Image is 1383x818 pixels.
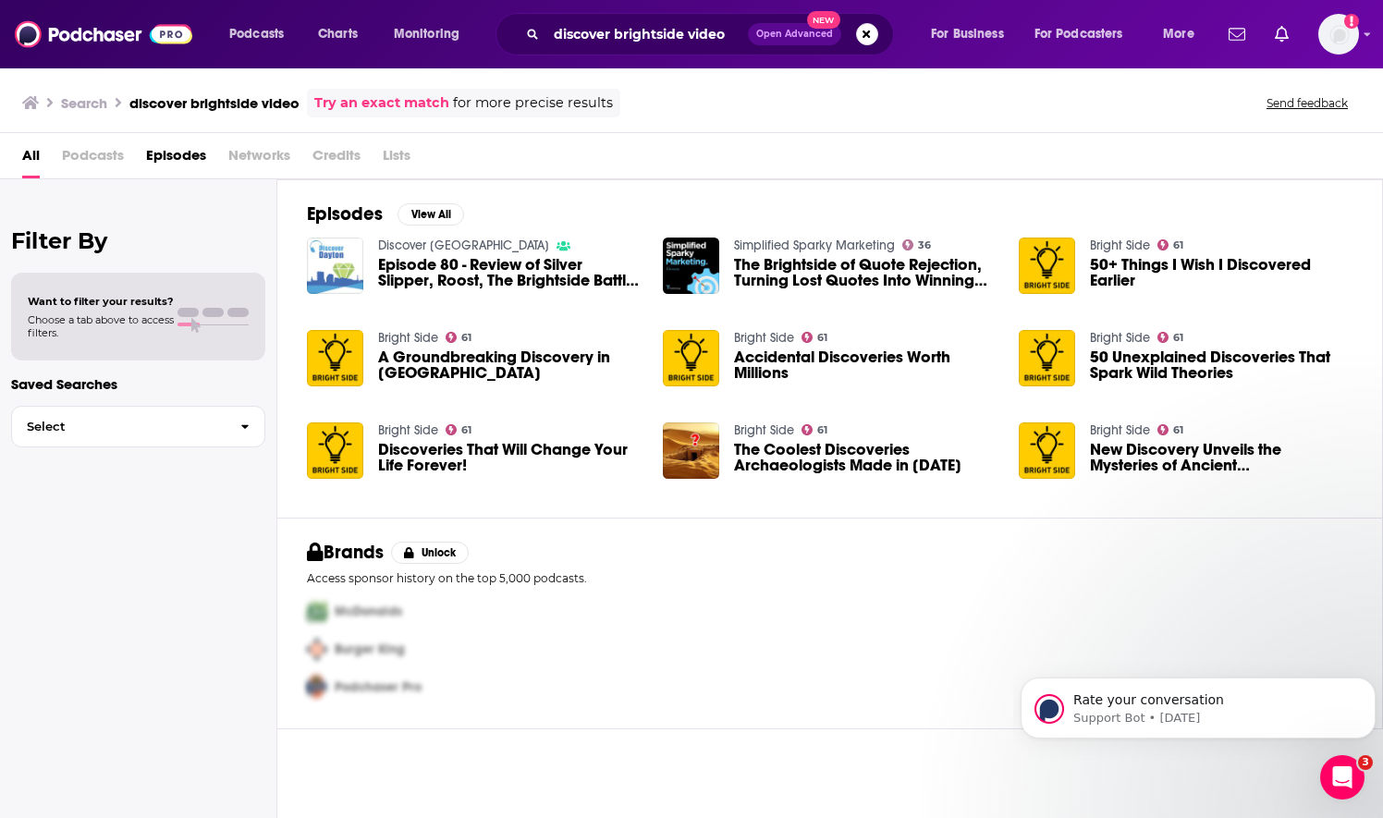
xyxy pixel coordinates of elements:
[1261,95,1353,111] button: Send feedback
[461,426,471,434] span: 61
[28,313,174,339] span: Choose a tab above to access filters.
[1157,424,1184,435] a: 61
[307,330,363,386] img: A Groundbreaking Discovery in Bermuda
[391,542,470,564] button: Unlock
[314,92,449,114] a: Try an exact match
[378,238,549,253] a: Discover Dayton
[1019,238,1075,294] img: 50+ Things I Wish I Discovered Earlier
[1090,442,1352,473] span: New Discovery Unveils the Mysteries of Ancient [GEOGRAPHIC_DATA]
[1173,426,1183,434] span: 61
[1090,349,1352,381] span: 50 Unexplained Discoveries That Spark Wild Theories
[307,202,464,226] a: EpisodesView All
[22,140,40,178] a: All
[300,630,335,668] img: Second Pro Logo
[1173,334,1183,342] span: 61
[1157,332,1184,343] a: 61
[307,571,1352,585] p: Access sponsor history on the top 5,000 podcasts.
[446,332,472,343] a: 61
[734,442,997,473] span: The Coolest Discoveries Archaeologists Made in [DATE]
[1090,442,1352,473] a: New Discovery Unveils the Mysteries of Ancient Egypt
[931,21,1004,47] span: For Business
[902,239,932,250] a: 36
[11,227,265,254] h2: Filter By
[1318,14,1359,55] img: User Profile
[378,349,641,381] span: A Groundbreaking Discovery in [GEOGRAPHIC_DATA]
[734,442,997,473] a: The Coolest Discoveries Archaeologists Made in 2024
[216,19,308,49] button: open menu
[378,442,641,473] a: Discoveries That Will Change Your Life Forever!
[12,421,226,433] span: Select
[335,641,405,657] span: Burger King
[62,140,124,178] span: Podcasts
[381,19,483,49] button: open menu
[663,330,719,386] img: Accidental Discoveries Worth Millions
[1034,21,1123,47] span: For Podcasters
[307,202,383,226] h2: Episodes
[734,257,997,288] a: The Brightside of Quote Rejection, Turning Lost Quotes Into Winning Strategies | 21
[807,11,840,29] span: New
[378,349,641,381] a: A Groundbreaking Discovery in Bermuda
[663,238,719,294] img: The Brightside of Quote Rejection, Turning Lost Quotes Into Winning Strategies | 21
[229,21,284,47] span: Podcasts
[228,140,290,178] span: Networks
[1090,330,1150,346] a: Bright Side
[307,541,384,564] h2: Brands
[1090,238,1150,253] a: Bright Side
[383,140,410,178] span: Lists
[307,238,363,294] img: Episode 80 - Review of Silver Slipper, Roost, The Brightside Battle of the Bands, and Trolley Stop
[146,140,206,178] a: Episodes
[1090,257,1352,288] a: 50+ Things I Wish I Discovered Earlier
[378,257,641,288] a: Episode 80 - Review of Silver Slipper, Roost, The Brightside Battle of the Bands, and Trolley Stop
[1221,18,1253,50] a: Show notifications dropdown
[378,330,438,346] a: Bright Side
[28,295,174,308] span: Want to filter your results?
[1157,239,1184,250] a: 61
[11,406,265,447] button: Select
[1320,755,1365,800] iframe: Intercom live chat
[306,19,369,49] a: Charts
[11,375,265,393] p: Saved Searches
[1022,19,1150,49] button: open menu
[513,13,912,55] div: Search podcasts, credits, & more...
[378,422,438,438] a: Bright Side
[461,334,471,342] span: 61
[546,19,748,49] input: Search podcasts, credits, & more...
[398,203,464,226] button: View All
[734,238,895,253] a: Simplified Sparky Marketing
[129,94,300,112] h3: discover brightside video
[1019,330,1075,386] img: 50 Unexplained Discoveries That Spark Wild Theories
[802,424,828,435] a: 61
[335,679,422,695] span: Podchaser Pro
[307,422,363,479] img: Discoveries That Will Change Your Life Forever!
[453,92,613,114] span: for more precise results
[1318,14,1359,55] button: Show profile menu
[1318,14,1359,55] span: Logged in as nwierenga
[918,19,1027,49] button: open menu
[734,330,794,346] a: Bright Side
[1019,422,1075,479] img: New Discovery Unveils the Mysteries of Ancient Egypt
[748,23,841,45] button: Open AdvancedNew
[918,241,931,250] span: 36
[15,17,192,52] a: Podchaser - Follow, Share and Rate Podcasts
[663,422,719,479] img: The Coolest Discoveries Archaeologists Made in 2024
[1150,19,1218,49] button: open menu
[300,592,335,630] img: First Pro Logo
[734,349,997,381] a: Accidental Discoveries Worth Millions
[335,604,402,619] span: McDonalds
[446,424,472,435] a: 61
